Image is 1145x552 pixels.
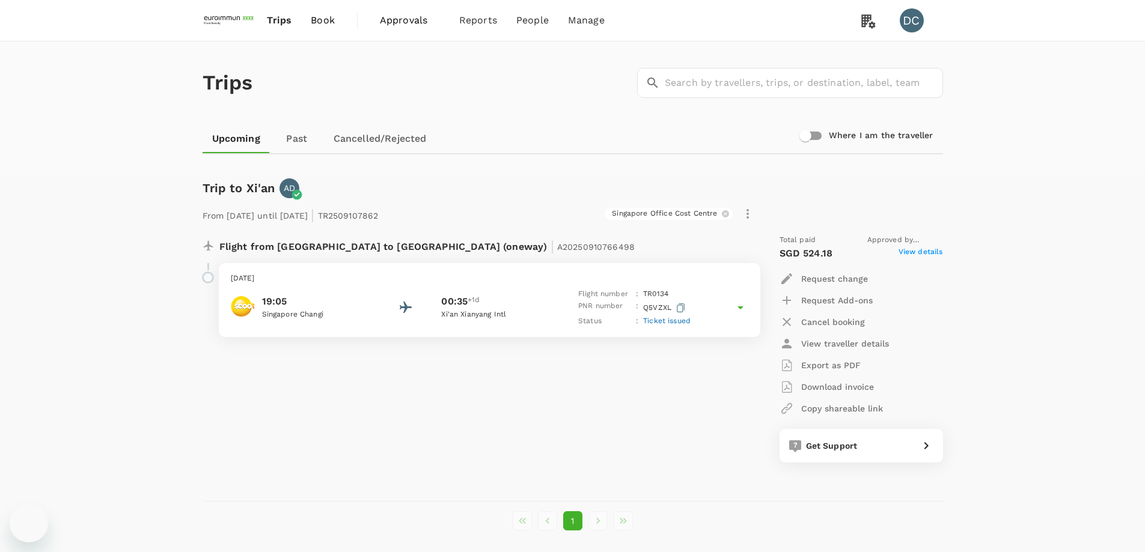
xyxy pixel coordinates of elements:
span: Trips [267,13,292,28]
span: A20250910766498 [557,242,635,252]
button: Copy shareable link [780,398,883,419]
p: Singapore Changi [262,309,370,321]
p: Copy shareable link [801,402,883,414]
p: 00:35 [441,294,468,309]
div: Singapore Office Cost Centre [605,208,732,220]
iframe: Button to launch messaging window [10,504,48,542]
div: DC [900,8,924,32]
p: SGD 524.18 [780,246,833,261]
a: Past [270,124,324,153]
button: Request Add-ons [780,290,873,311]
a: Upcoming [203,124,270,153]
button: Request change [780,268,868,290]
p: AD [284,182,295,194]
img: EUROIMMUN (South East Asia) Pte. Ltd. [203,7,258,34]
p: Xi'an Xianyang Intl [441,309,549,321]
span: View details [899,246,943,261]
span: | [551,238,554,255]
p: Cancel booking [801,316,865,328]
p: [DATE] [231,273,748,285]
p: Flight from [GEOGRAPHIC_DATA] to [GEOGRAPHIC_DATA] (oneway) [219,234,635,256]
p: : [636,288,638,300]
nav: pagination navigation [510,511,636,530]
p: 19:05 [262,294,370,309]
button: Cancel booking [780,311,865,333]
span: Total paid [780,234,816,246]
button: Download invoice [780,376,874,398]
span: Manage [568,13,605,28]
span: Approvals [380,13,440,28]
p: Q5VZXL [643,300,688,315]
p: : [636,315,638,327]
button: page 1 [563,511,582,530]
span: Reports [459,13,497,28]
p: Status [578,315,631,327]
span: Ticket issued [643,317,691,325]
p: Request change [801,273,868,285]
span: Book [311,13,335,28]
input: Search by travellers, trips, or destination, label, team [665,68,943,98]
span: Approved by [867,234,943,246]
p: From [DATE] until [DATE] TR2509107862 [203,203,379,225]
span: +1d [468,294,480,309]
p: View traveller details [801,338,889,350]
span: Singapore Office Cost Centre [605,208,724,219]
span: People [516,13,549,28]
button: Export as PDF [780,354,861,376]
a: Cancelled/Rejected [324,124,436,153]
p: Flight number [578,288,631,300]
p: Export as PDF [801,359,861,371]
p: : [636,300,638,315]
span: Get Support [806,441,858,450]
h6: Where I am the traveller [829,129,933,142]
p: Download invoice [801,381,874,393]
h1: Trips [203,41,253,124]
img: Scoot [231,294,255,318]
p: Request Add-ons [801,294,873,306]
p: TR 0134 [643,288,668,300]
button: View traveller details [780,333,889,354]
p: PNR number [578,300,631,315]
h6: Trip to Xi'an [203,178,275,198]
span: | [311,207,314,223]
